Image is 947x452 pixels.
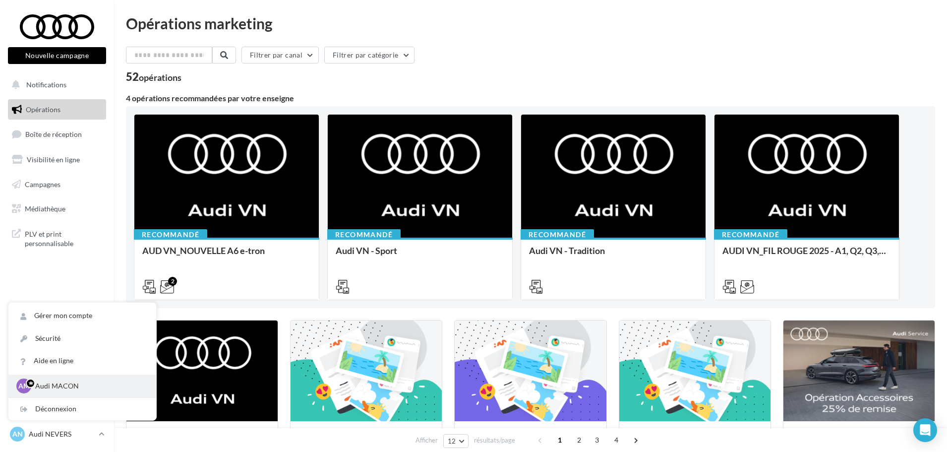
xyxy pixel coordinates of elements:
[8,47,106,64] button: Nouvelle campagne
[327,229,401,240] div: Recommandé
[26,105,60,114] span: Opérations
[608,432,624,448] span: 4
[134,229,207,240] div: Recommandé
[415,436,438,445] span: Afficher
[6,174,108,195] a: Campagnes
[126,71,181,82] div: 52
[25,180,60,188] span: Campagnes
[589,432,605,448] span: 3
[29,429,95,439] p: Audi NEVERS
[139,73,181,82] div: opérations
[913,418,937,442] div: Open Intercom Messenger
[25,130,82,138] span: Boîte de réception
[26,80,66,89] span: Notifications
[8,305,156,327] a: Gérer mon compte
[474,436,515,445] span: résultats/page
[126,94,935,102] div: 4 opérations recommandées par votre enseigne
[6,149,108,170] a: Visibilité en ligne
[35,381,144,391] p: Audi MACON
[27,155,80,164] span: Visibilité en ligne
[521,229,594,240] div: Recommandé
[443,434,469,448] button: 12
[12,429,23,439] span: AN
[571,432,587,448] span: 2
[6,124,108,145] a: Boîte de réception
[6,74,104,95] button: Notifications
[6,198,108,219] a: Médiathèque
[241,47,319,64] button: Filtrer par canal
[6,99,108,120] a: Opérations
[8,327,156,350] a: Sécurité
[336,246,504,265] div: Audi VN - Sport
[126,16,935,31] div: Opérations marketing
[8,350,156,372] a: Aide en ligne
[25,227,102,249] span: PLV et print personnalisable
[6,223,108,253] a: PLV et print personnalisable
[448,437,456,445] span: 12
[8,398,156,420] div: Déconnexion
[168,277,177,286] div: 2
[142,246,311,265] div: AUD VN_NOUVELLE A6 e-tron
[18,381,30,391] span: AM
[714,229,787,240] div: Recommandé
[8,425,106,444] a: AN Audi NEVERS
[324,47,414,64] button: Filtrer par catégorie
[552,432,568,448] span: 1
[25,204,65,213] span: Médiathèque
[529,246,698,265] div: Audi VN - Tradition
[722,246,891,265] div: AUDI VN_FIL ROUGE 2025 - A1, Q2, Q3, Q5 et Q4 e-tron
